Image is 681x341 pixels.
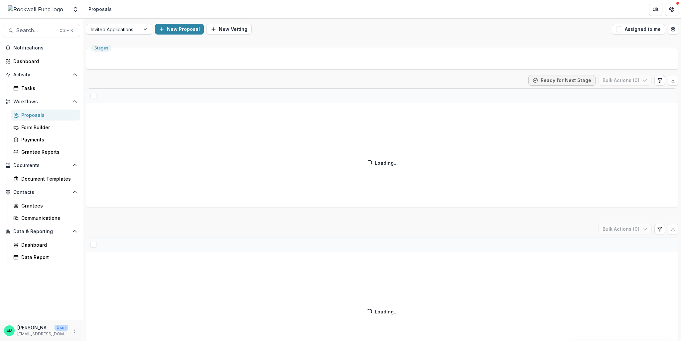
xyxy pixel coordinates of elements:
button: Notifications [3,43,80,53]
a: Grantee Reports [11,146,80,157]
div: Tasks [21,85,75,92]
span: Activity [13,72,69,78]
button: Open entity switcher [71,3,80,16]
button: New Proposal [155,24,204,35]
a: Form Builder [11,122,80,133]
span: Data & Reporting [13,229,69,234]
a: Dashboard [3,56,80,67]
div: Proposals [21,112,75,119]
div: Data Report [21,254,75,261]
button: Open Activity [3,69,80,80]
div: Estevan D. Delgado [7,328,12,333]
a: Proposals [11,110,80,121]
button: Open table manager [668,24,678,35]
button: Get Help [665,3,678,16]
span: Workflows [13,99,69,105]
span: Contacts [13,190,69,195]
p: [EMAIL_ADDRESS][DOMAIN_NAME] [17,331,68,337]
div: Grantees [21,202,75,209]
button: Open Contacts [3,187,80,198]
a: Grantees [11,200,80,211]
div: Grantee Reports [21,148,75,155]
div: Proposals [88,6,112,13]
button: Open Data & Reporting [3,226,80,237]
a: Tasks [11,83,80,94]
div: Form Builder [21,124,75,131]
div: Ctrl + K [58,27,74,34]
div: Communications [21,214,75,221]
p: [PERSON_NAME] [17,324,52,331]
span: Stages [94,46,108,50]
button: Open Documents [3,160,80,171]
button: Search... [3,24,80,37]
span: Search... [16,27,56,34]
button: More [71,327,79,335]
button: Assigned to me [612,24,665,35]
button: New Vetting [206,24,252,35]
img: Rockwell Fund logo [8,5,63,13]
span: Documents [13,163,69,168]
button: Open Workflows [3,96,80,107]
p: User [55,325,68,331]
a: Data Report [11,252,80,263]
button: Partners [649,3,662,16]
a: Payments [11,134,80,145]
a: Document Templates [11,173,80,184]
a: Dashboard [11,239,80,250]
div: Dashboard [13,58,75,65]
span: Notifications [13,45,77,51]
nav: breadcrumb [86,4,114,14]
div: Document Templates [21,175,75,182]
a: Communications [11,213,80,223]
div: Dashboard [21,241,75,248]
div: Payments [21,136,75,143]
